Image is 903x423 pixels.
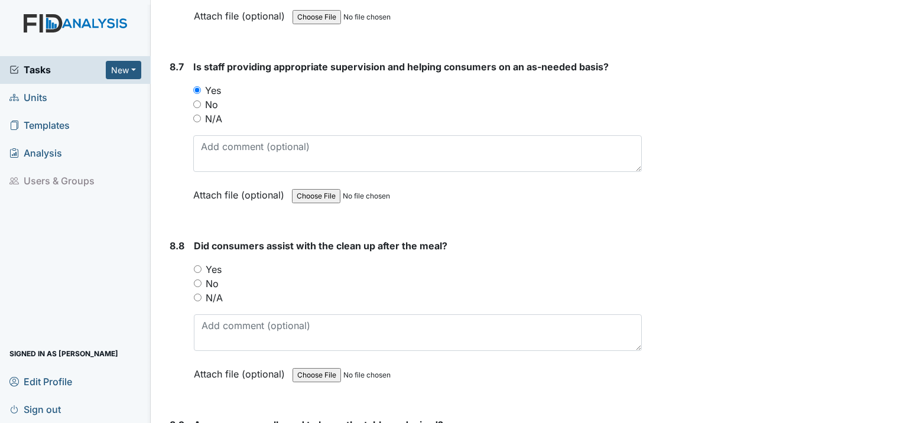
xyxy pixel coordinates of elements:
input: Yes [193,86,201,94]
label: N/A [206,291,223,305]
input: No [193,100,201,108]
label: Yes [205,83,221,97]
button: New [106,61,141,79]
input: No [194,279,202,287]
label: 8.8 [170,239,184,253]
span: Sign out [9,400,61,418]
label: Attach file (optional) [193,181,289,202]
label: Yes [206,262,222,276]
label: Attach file (optional) [194,2,290,23]
a: Tasks [9,63,106,77]
span: Edit Profile [9,372,72,391]
label: 8.7 [170,60,184,74]
span: Analysis [9,144,62,162]
label: No [205,97,218,112]
span: Is staff providing appropriate supervision and helping consumers on an as-needed basis? [193,61,609,73]
span: Signed in as [PERSON_NAME] [9,344,118,363]
label: Attach file (optional) [194,360,290,381]
span: Templates [9,116,70,135]
span: Units [9,89,47,107]
input: N/A [194,294,202,301]
span: Did consumers assist with the clean up after the meal? [194,240,447,252]
input: Yes [194,265,202,273]
input: N/A [193,115,201,122]
label: No [206,276,219,291]
label: N/A [205,112,222,126]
